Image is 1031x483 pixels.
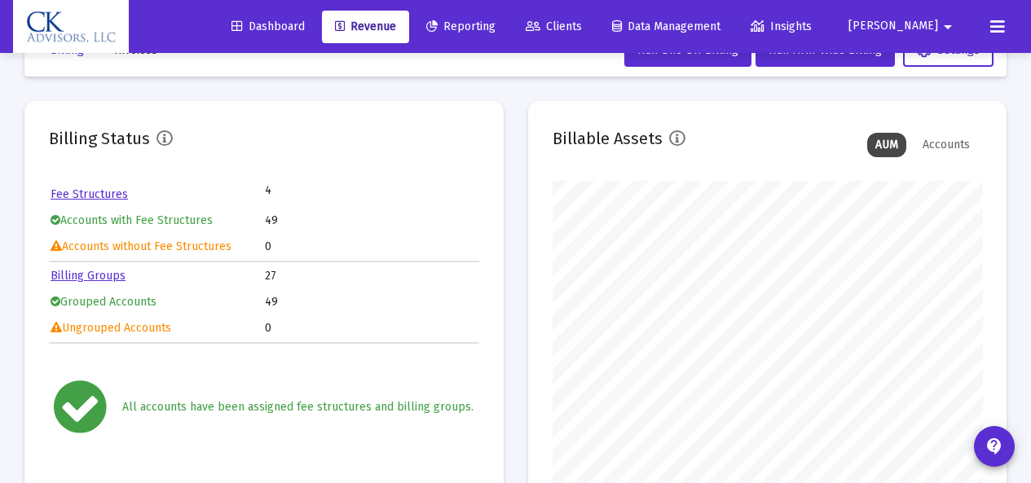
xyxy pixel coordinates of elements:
[265,209,478,233] td: 49
[513,11,595,43] a: Clients
[231,20,305,33] span: Dashboard
[265,182,371,199] td: 4
[51,269,126,283] a: Billing Groups
[265,290,478,314] td: 49
[526,20,582,33] span: Clients
[426,20,496,33] span: Reporting
[218,11,318,43] a: Dashboard
[738,11,825,43] a: Insights
[25,11,117,43] img: Dashboard
[938,11,958,43] mat-icon: arrow_drop_down
[829,10,977,42] button: [PERSON_NAME]
[413,11,509,43] a: Reporting
[51,316,263,340] td: Ungrouped Accounts
[51,209,263,233] td: Accounts with Fee Structures
[322,11,409,43] a: Revenue
[914,133,978,157] div: Accounts
[751,20,812,33] span: Insights
[265,264,478,288] td: 27
[51,290,263,314] td: Grouped Accounts
[51,187,128,201] a: Fee Structures
[49,125,150,151] h2: Billing Status
[265,235,478,259] td: 0
[867,133,906,157] div: AUM
[51,235,263,259] td: Accounts without Fee Structures
[335,20,396,33] span: Revenue
[122,399,474,415] div: All accounts have been assigned fee structures and billing groups.
[599,11,734,43] a: Data Management
[553,125,663,151] h2: Billable Assets
[612,20,720,33] span: Data Management
[917,43,980,57] span: Settings
[265,316,478,340] td: 0
[848,20,938,33] span: [PERSON_NAME]
[985,437,1004,456] mat-icon: contact_support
